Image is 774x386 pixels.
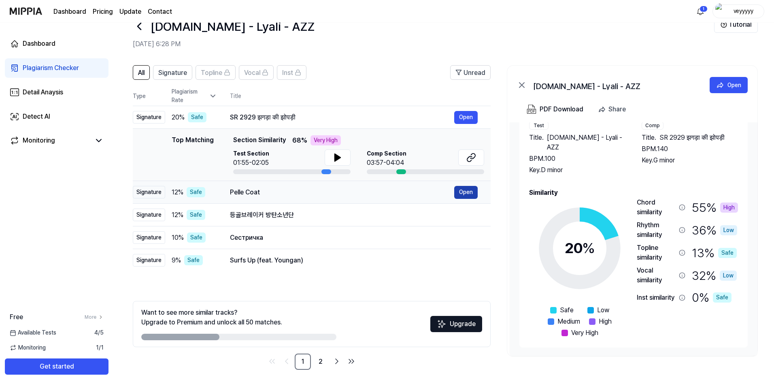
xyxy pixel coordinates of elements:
span: 1 / 1 [96,343,104,352]
div: PDF Download [540,104,583,115]
div: Comp [642,122,663,130]
a: Update [119,7,141,17]
div: 55 % [692,198,738,217]
button: Unread [450,65,491,80]
nav: pagination [133,354,491,370]
button: profileveyyyyy [712,4,764,18]
span: Unread [464,68,485,78]
span: Very High [571,328,598,338]
a: Detail Anaysis [5,83,108,102]
div: Want to see more similar tracks? Upgrade to Premium and unlock all 50 matches. [141,308,282,327]
a: Dashboard [5,34,108,53]
a: 2 [313,354,329,370]
span: [DOMAIN_NAME] - Lyali - AZZ [547,133,625,152]
img: Sparkles [437,319,447,329]
div: Detect AI [23,112,50,122]
span: Test Section [233,149,269,158]
button: Vocal [239,65,274,80]
div: 1 [700,6,708,12]
span: Medium [557,317,580,326]
div: Rhythm similarity [637,220,676,240]
span: Title . [642,133,656,143]
div: Signature [133,209,165,221]
button: Open [454,111,478,124]
div: Inst similarity [637,293,676,303]
a: Go to last page [345,355,358,368]
div: Safe [184,255,203,265]
a: Dashboard [53,7,86,17]
a: Go to next page [330,355,343,368]
div: Detail Anaysis [23,87,63,97]
span: Monitoring [10,343,46,352]
button: Inst [277,65,306,80]
div: Low [720,225,737,235]
span: 68 % [292,136,307,145]
button: PDF Download [525,101,585,117]
div: 32 % [692,266,737,285]
h2: Similarity [529,188,738,198]
img: Help [721,21,727,28]
button: Upgrade [430,316,482,332]
a: Song InfoTestTitle.[DOMAIN_NAME] - Lyali - AZZBPM.100Key.D minorCompTitle.SR 2929 झगड़ा की झोपड़ी... [510,122,757,356]
div: Key. D minor [529,165,625,175]
div: 36 % [692,220,737,240]
span: 20 % [172,113,185,122]
div: Surfs Up (feat. Youngan) [230,256,478,265]
div: Vocal similarity [637,266,676,285]
div: SR 2929 झगड़ा की झोपड़ी [230,113,454,122]
span: Signature [158,68,187,78]
div: [DOMAIN_NAME] - Lyali - AZZ [533,80,695,90]
span: 12 % [172,210,183,220]
div: 03:57-04:04 [367,158,406,168]
button: Signature [153,65,192,80]
div: Signature [133,254,165,267]
span: 9 % [172,256,181,265]
div: Chord similarity [637,198,676,217]
span: % [582,239,595,257]
span: Free [10,312,23,322]
span: All [138,68,145,78]
div: Сестричка [230,233,478,243]
a: More [85,313,104,321]
div: Key. G minor [642,156,738,165]
span: Topline [201,68,222,78]
div: Test [529,122,549,130]
button: Open [710,77,748,93]
button: Open [454,186,478,199]
span: Section Similarity [233,135,286,145]
div: Monitoring [23,136,55,145]
span: SR 2929 झगड़ा की झोपड़ी [659,133,725,143]
div: Low [720,271,737,281]
span: 4 / 5 [94,328,104,337]
div: 등골브레이커 방탄소년단 [230,210,478,220]
div: Signature [133,111,165,124]
div: High [720,203,738,213]
span: Vocal [244,68,260,78]
div: Plagiarism Rate [172,87,217,104]
span: Low [597,305,609,315]
div: Safe [188,112,206,122]
img: PDF Download [527,104,536,114]
div: Safe [187,210,205,220]
a: Plagiarism Checker [5,58,108,78]
button: Tutorial [714,17,758,33]
div: 01:55-02:05 [233,158,269,168]
div: BPM. 100 [529,154,625,164]
div: 20 [565,237,595,259]
div: Pelle Coat [230,188,454,197]
span: Available Tests [10,328,56,337]
div: Signature [133,186,165,198]
button: All [133,65,150,80]
div: Very High [310,135,341,145]
a: Monitoring [10,136,91,145]
div: 13 % [692,243,737,262]
div: Safe [187,232,206,243]
th: Title [230,86,491,106]
div: Safe [718,248,737,258]
div: Safe [713,292,731,303]
img: profile [715,3,725,19]
span: Inst [282,68,293,78]
a: SparklesUpgrade [430,323,482,331]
